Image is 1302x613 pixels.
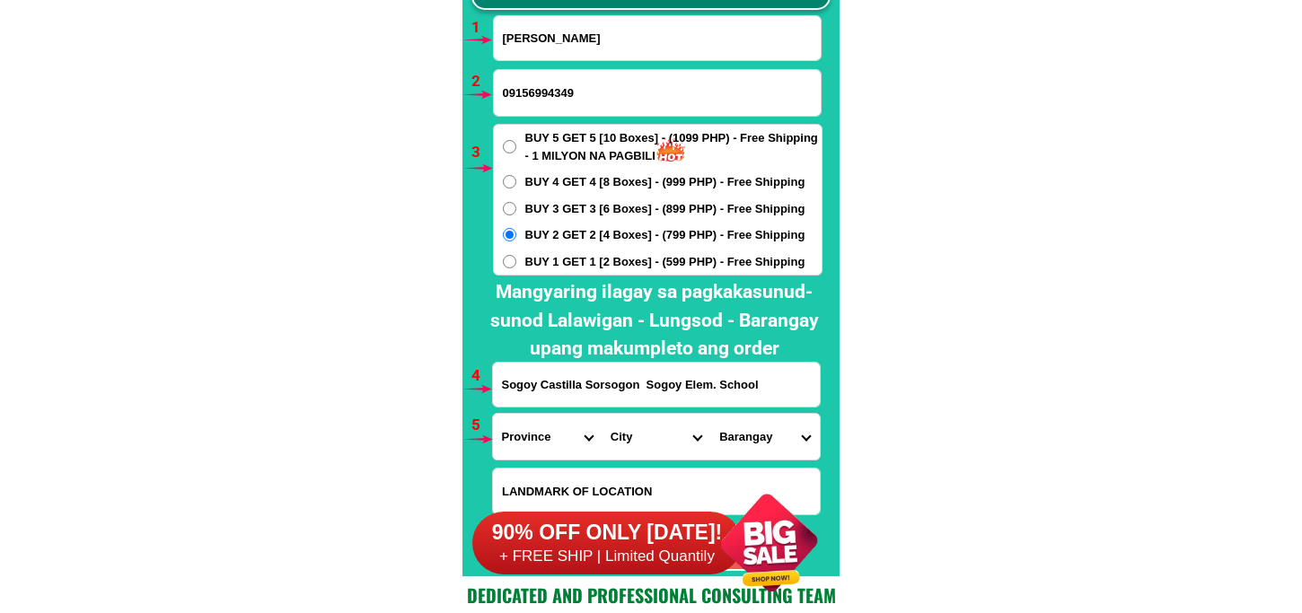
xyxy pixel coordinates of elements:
span: BUY 1 GET 1 [2 Boxes] - (599 PHP) - Free Shipping [525,253,805,271]
h6: 2 [471,70,492,93]
input: BUY 4 GET 4 [8 Boxes] - (999 PHP) - Free Shipping [503,175,516,188]
select: Select province [493,414,602,460]
input: BUY 2 GET 2 [4 Boxes] - (799 PHP) - Free Shipping [503,228,516,241]
input: Input phone_number [494,70,821,116]
h6: 3 [471,141,492,164]
h6: + FREE SHIP | Limited Quantily [472,547,742,566]
span: BUY 5 GET 5 [10 Boxes] - (1099 PHP) - Free Shipping - 1 MILYON NA PAGBILI [525,129,822,164]
h6: 1 [471,16,492,39]
input: Input LANDMARKOFLOCATION [493,469,820,514]
input: Input full_name [494,16,821,60]
h6: 5 [471,414,492,437]
input: BUY 1 GET 1 [2 Boxes] - (599 PHP) - Free Shipping [503,255,516,268]
span: BUY 2 GET 2 [4 Boxes] - (799 PHP) - Free Shipping [525,226,805,244]
input: Input address [493,363,820,407]
select: Select district [602,414,710,460]
span: BUY 4 GET 4 [8 Boxes] - (999 PHP) - Free Shipping [525,173,805,191]
h6: 4 [471,364,492,388]
h2: Dedicated and professional consulting team [462,582,840,609]
span: BUY 3 GET 3 [6 Boxes] - (899 PHP) - Free Shipping [525,200,805,218]
h2: Mangyaring ilagay sa pagkakasunud-sunod Lalawigan - Lungsod - Barangay upang makumpleto ang order [478,278,831,363]
input: BUY 3 GET 3 [6 Boxes] - (899 PHP) - Free Shipping [503,202,516,215]
input: BUY 5 GET 5 [10 Boxes] - (1099 PHP) - Free Shipping - 1 MILYON NA PAGBILI [503,140,516,153]
select: Select commune [710,414,819,460]
h6: 90% OFF ONLY [DATE]! [472,520,742,547]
